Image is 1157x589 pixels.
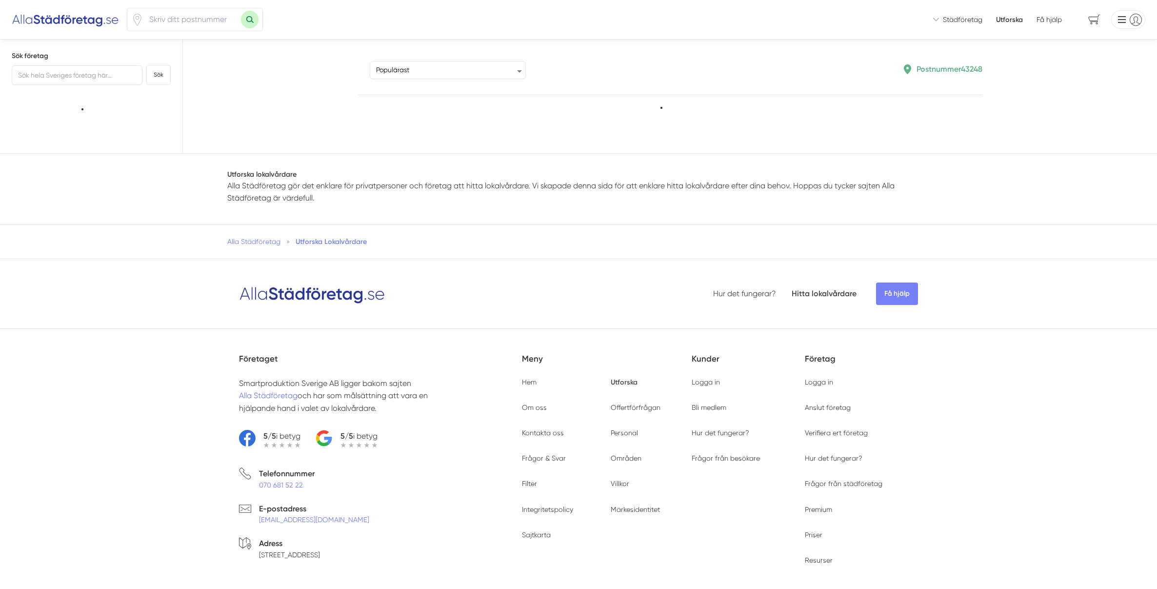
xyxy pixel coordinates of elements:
[692,454,760,462] a: Frågor från besökare
[611,454,641,462] a: Områden
[1081,11,1107,28] span: navigation-cart
[239,283,385,305] img: Logotyp Alla Städföretag
[259,481,303,489] a: 070 681 52 22
[340,431,353,441] strong: 5/5
[805,429,868,437] a: Verifiera ert företag
[713,289,776,298] a: Hur det fungerar?
[239,352,522,377] h5: Företaget
[692,352,805,377] h5: Kunder
[239,391,298,400] a: Alla Städföretag
[316,430,378,448] a: 5/5i betyg
[996,15,1023,24] a: Utforska
[876,283,918,305] span: Få hjälp
[259,516,369,524] a: [EMAIL_ADDRESS][DOMAIN_NAME]
[131,14,143,26] span: Klicka för att använda din position.
[263,430,300,442] p: i betyg
[12,65,142,85] input: Sök hela Sveriges företag här...
[522,404,547,411] a: Om oss
[805,480,882,487] a: Frågor från städföretag
[805,378,833,386] a: Logga in
[259,537,320,549] p: Adress
[522,480,537,487] a: Filter
[12,12,119,27] img: Alla Städföretag
[611,429,638,437] a: Personal
[611,480,629,487] a: Villkor
[227,237,930,246] nav: Breadcrumb
[522,531,551,539] a: Sajtkarta
[146,65,171,85] button: Sök
[259,467,315,480] p: Telefonnummer
[805,531,822,539] a: Priser
[611,404,660,411] a: Offertförfrågan
[131,14,143,26] svg: Pin / Karta
[522,454,566,462] a: Frågor & Svar
[239,430,300,448] a: 5/5i betyg
[805,506,832,513] a: Premium
[263,431,276,441] strong: 5/5
[286,237,290,246] span: »
[522,429,564,437] a: Kontakta oss
[1037,15,1062,24] span: Få hjälp
[692,429,749,437] a: Hur det fungerar?
[805,352,918,377] h5: Företag
[259,550,320,560] p: [STREET_ADDRESS]
[692,404,726,411] a: Bli medlem
[296,237,367,246] a: Utforska Lokalvårdare
[143,8,241,31] input: Skriv ditt postnummer
[241,11,259,28] button: Sök med postnummer
[611,506,660,513] a: Märkesidentitet
[239,467,251,480] svg: Telefon
[805,404,851,411] a: Anslut företag
[805,454,862,462] a: Hur det fungerar?
[792,289,857,298] a: Hitta lokalvårdare
[522,506,573,513] a: Integritetspolicy
[522,352,692,377] h5: Meny
[943,15,982,24] span: Städföretag
[692,378,720,386] a: Logga in
[917,63,982,75] p: Postnummer 43248
[12,51,171,61] h5: Sök företag
[227,238,280,245] a: Alla Städföretag
[239,377,458,414] p: Smartproduktion Sverige AB ligger bakom sajten och har som målsättning att vara en hjälpande hand...
[805,556,833,564] a: Resurser
[259,503,369,515] p: E-postadress
[340,430,378,442] p: i betyg
[522,378,537,386] a: Hem
[227,169,930,179] h1: Utforska lokalvårdare
[227,180,930,204] p: Alla Städföretag gör det enklare för privatpersoner och företag att hitta lokalvårdare. Vi skapad...
[611,378,638,386] a: Utforska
